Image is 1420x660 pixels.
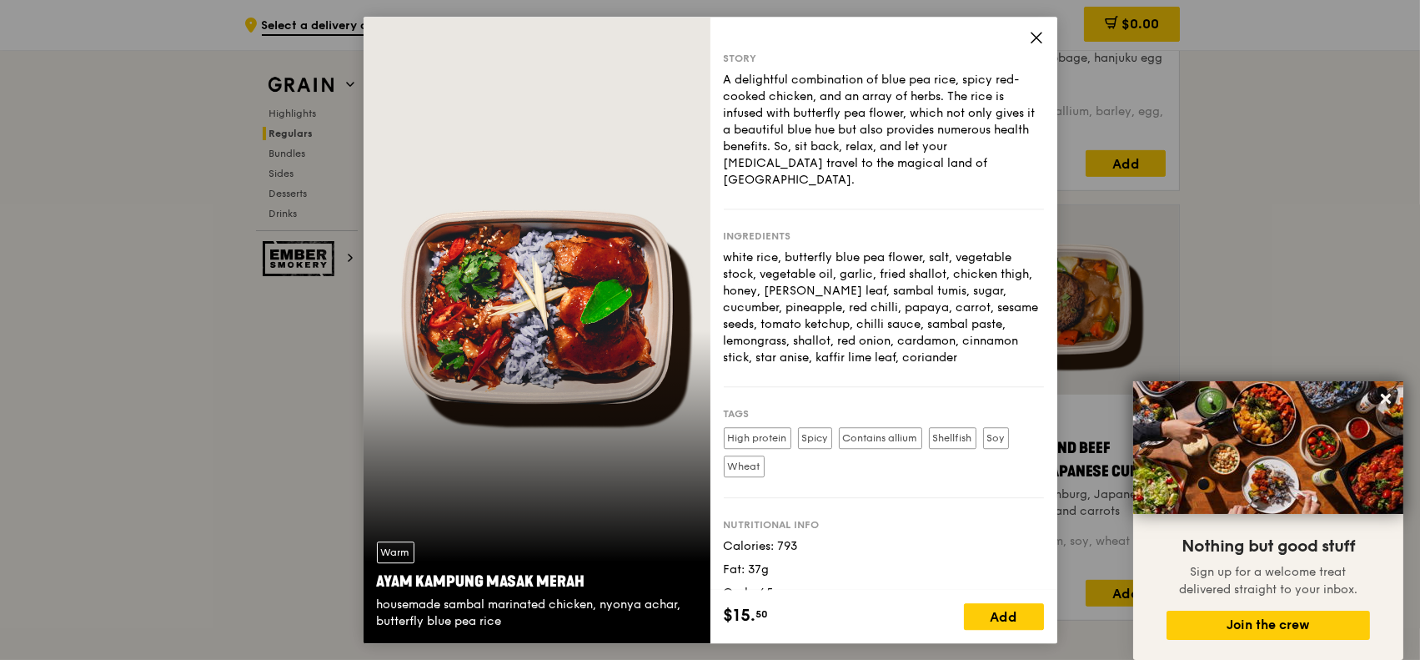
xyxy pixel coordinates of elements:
[724,229,1044,243] div: Ingredients
[1182,537,1355,557] span: Nothing but good stuff
[756,607,769,621] span: 50
[1133,381,1403,514] img: DSC07876-Edit02-Large.jpeg
[798,427,832,449] label: Spicy
[724,52,1044,65] div: Story
[724,538,1044,555] div: Calories: 793
[1179,565,1357,597] span: Sign up for a welcome treat delivered straight to your inbox.
[724,562,1044,578] div: Fat: 37g
[964,603,1044,630] div: Add
[377,570,697,593] div: Ayam Kampung Masak Merah
[724,407,1044,421] div: Tags
[377,597,697,630] div: housemade sambal marinated chicken, nyonya achar, butterfly blue pea rice
[377,542,414,563] div: Warm
[724,585,1044,602] div: Carb: 65g
[724,249,1044,366] div: white rice, butterfly blue pea flower, salt, vegetable stock, vegetable oil, garlic, fried shallo...
[724,427,791,449] label: High protein
[983,427,1009,449] label: Soy
[929,427,976,449] label: Shellfish
[724,72,1044,189] div: A delightful combination of blue pea rice, spicy red-cooked chicken, and an array of herbs. The r...
[724,603,756,628] span: $15.
[1167,611,1370,640] button: Join the crew
[724,456,765,477] label: Wheat
[724,518,1044,532] div: Nutritional info
[839,427,922,449] label: Contains allium
[1372,385,1399,412] button: Close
